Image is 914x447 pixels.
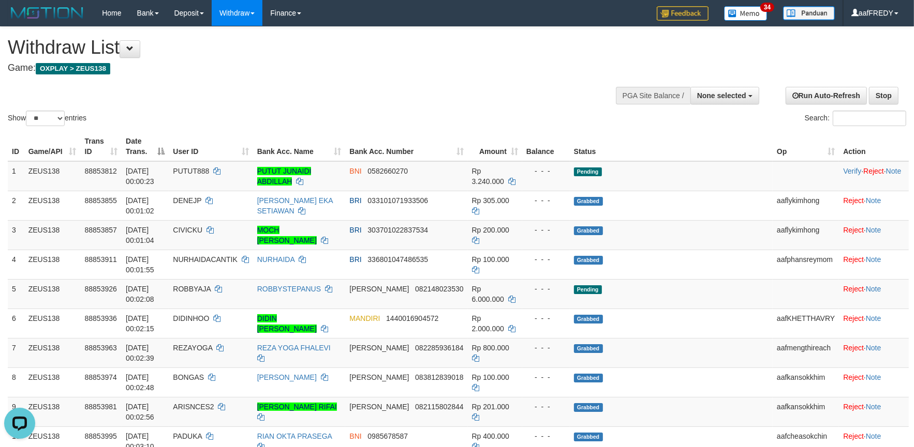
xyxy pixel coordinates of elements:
th: Trans ID: activate to sort column ascending [81,132,122,161]
span: [DATE] 00:02:48 [126,373,154,392]
div: - - - [526,284,566,294]
span: Grabbed [574,226,603,235]
a: [PERSON_NAME] [257,373,317,381]
span: Grabbed [574,197,603,206]
td: ZEUS138 [24,338,81,367]
th: Balance [522,132,570,161]
td: ZEUS138 [24,161,81,191]
td: · · [839,161,909,191]
span: 88853926 [85,285,117,293]
span: 88853855 [85,196,117,205]
td: · [839,338,909,367]
div: - - - [526,313,566,323]
span: Pending [574,167,602,176]
td: · [839,250,909,279]
a: ROBBYSTEPANUS [257,285,321,293]
td: ZEUS138 [24,191,81,220]
span: None selected [697,91,746,100]
span: 88853936 [85,314,117,322]
td: 7 [8,338,24,367]
span: Copy 303701022837534 to clipboard [367,226,428,234]
a: Reject [843,226,864,234]
td: 4 [8,250,24,279]
span: BRI [349,196,361,205]
span: [DATE] 00:01:02 [126,196,154,215]
th: ID [8,132,24,161]
span: Rp 201.000 [472,403,509,411]
th: Amount: activate to sort column ascending [468,132,522,161]
td: · [839,191,909,220]
span: BNI [349,432,361,440]
a: Note [866,432,881,440]
a: DIDIN [PERSON_NAME] [257,314,317,333]
a: Note [886,167,902,175]
span: CIVICKU [173,226,202,234]
a: PUTUT JUNAIDI ABDILLAH [257,167,312,186]
td: · [839,279,909,309]
span: NURHAIDACANTIK [173,255,237,264]
a: Reject [843,344,864,352]
span: Rp 400.000 [472,432,509,440]
a: Reject [843,285,864,293]
span: Rp 200.000 [472,226,509,234]
span: 88853963 [85,344,117,352]
span: Grabbed [574,374,603,382]
td: aaflykimhong [773,191,839,220]
a: Reject [843,314,864,322]
td: ZEUS138 [24,250,81,279]
span: BRI [349,255,361,264]
span: PUTUT888 [173,167,209,175]
span: MANDIRI [349,314,380,322]
span: Copy 1440016904572 to clipboard [386,314,438,322]
a: Note [866,373,881,381]
div: - - - [526,195,566,206]
td: · [839,220,909,250]
span: [DATE] 00:02:39 [126,344,154,362]
span: BRI [349,226,361,234]
span: BONGAS [173,373,204,381]
h1: Withdraw List [8,37,599,58]
th: Bank Acc. Number: activate to sort column ascending [345,132,467,161]
a: Stop [869,87,898,104]
td: · [839,397,909,426]
img: Button%20Memo.svg [724,6,768,21]
span: Rp 305.000 [472,196,509,205]
img: Feedback.jpg [657,6,709,21]
span: Copy 0985678587 to clipboard [367,432,408,440]
button: Open LiveChat chat widget [4,4,35,35]
span: Grabbed [574,403,603,412]
td: aaflykimhong [773,220,839,250]
span: [DATE] 00:02:56 [126,403,154,421]
span: [DATE] 00:02:15 [126,314,154,333]
span: Grabbed [574,315,603,323]
td: 3 [8,220,24,250]
a: Note [866,403,881,411]
span: [PERSON_NAME] [349,285,409,293]
span: 88853812 [85,167,117,175]
td: aafKHETTHAVRY [773,309,839,338]
th: Status [570,132,773,161]
span: Grabbed [574,433,603,441]
span: ROBBYAJA [173,285,211,293]
a: Reject [843,432,864,440]
a: Run Auto-Refresh [786,87,867,104]
th: User ID: activate to sort column ascending [169,132,253,161]
span: Copy 336801047486535 to clipboard [367,255,428,264]
td: ZEUS138 [24,397,81,426]
div: - - - [526,343,566,353]
span: Grabbed [574,344,603,353]
span: 88853974 [85,373,117,381]
div: - - - [526,254,566,265]
img: panduan.png [783,6,835,20]
a: Reject [843,196,864,205]
a: Verify [843,167,861,175]
th: Action [839,132,909,161]
div: - - - [526,431,566,441]
span: Rp 3.240.000 [472,167,504,186]
td: 6 [8,309,24,338]
td: 9 [8,397,24,426]
td: 8 [8,367,24,397]
span: Copy 082285936184 to clipboard [415,344,463,352]
td: · [839,367,909,397]
a: Note [866,255,881,264]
